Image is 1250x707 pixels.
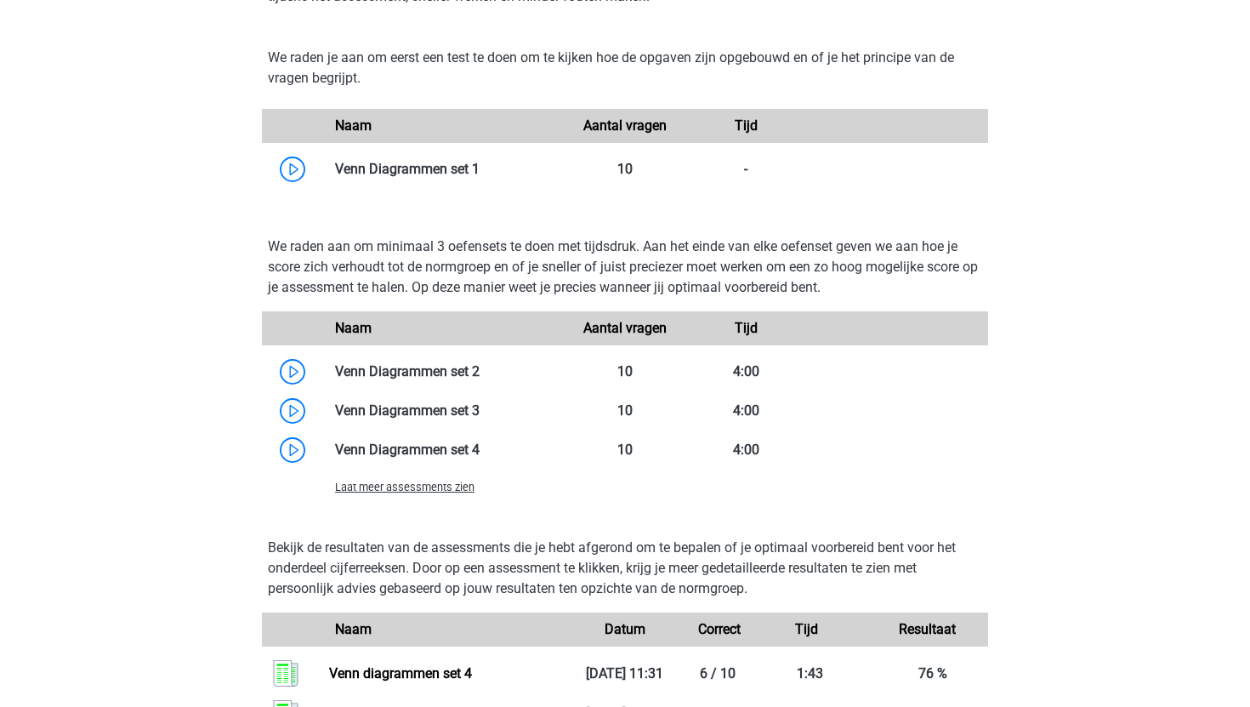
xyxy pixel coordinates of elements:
div: Naam [322,619,565,640]
p: We raden je aan om eerst een test te doen om te kijken hoe de opgaven zijn opgebouwd en of je het... [268,48,982,88]
span: Laat meer assessments zien [335,481,474,493]
div: Resultaat [867,619,988,640]
div: Venn Diagrammen set 3 [322,401,565,421]
div: Tijd [685,116,806,136]
div: Datum [565,619,685,640]
a: Venn diagrammen set 4 [329,665,472,681]
p: We raden aan om minimaal 3 oefensets te doen met tijdsdruk. Aan het einde van elke oefenset geven... [268,237,982,298]
div: Venn Diagrammen set 4 [322,440,565,460]
p: Bekijk de resultaten van de assessments die je hebt afgerond om te bepalen of je optimaal voorber... [268,538,982,599]
div: Aantal vragen [565,318,685,339]
div: Naam [322,318,565,339]
div: Aantal vragen [565,116,685,136]
div: Venn Diagrammen set 1 [322,159,565,180]
div: Correct [685,619,746,640]
div: Naam [322,116,565,136]
div: Tijd [685,318,806,339]
div: Tijd [746,619,866,640]
div: Venn Diagrammen set 2 [322,362,565,382]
